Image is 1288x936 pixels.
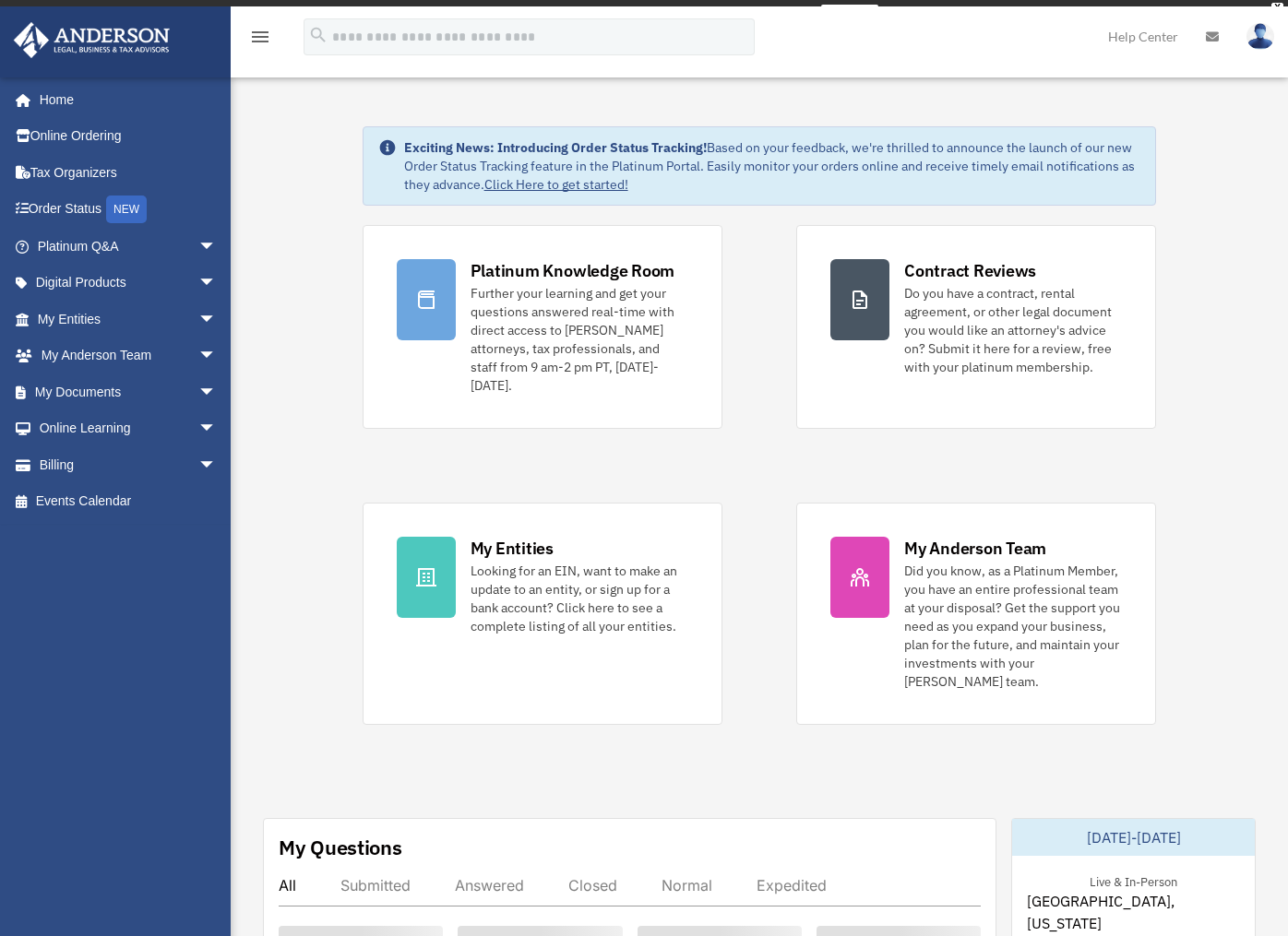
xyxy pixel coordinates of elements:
[340,876,411,895] div: Submitted
[1075,871,1192,890] div: Live & In-Person
[410,5,813,27] div: Get a chance to win 6 months of Platinum for free just by filling out this
[1271,3,1283,14] div: close
[198,265,235,302] span: arrow_drop_down
[904,284,1122,376] div: Do you have a contract, rental agreement, or other legal document you would like an attorney's ad...
[1012,819,1255,856] div: [DATE]-[DATE]
[471,537,554,560] div: My Entities
[484,176,628,193] a: Click Here to get started!
[198,228,235,266] span: arrow_drop_down
[471,562,688,635] div: Looking for an EIN, want to make an update to an entity, or sign up for a bank account? Click her...
[904,562,1122,691] div: Did you know, as a Platinum Member, you have an entire professional team at your disposal? Get th...
[404,138,1141,194] div: Based on your feedback, we're thrilled to announce the launch of our new Order Status Tracking fe...
[198,301,235,338] span: arrow_drop_down
[249,26,271,48] i: menu
[13,228,244,265] a: Platinum Q&Aarrow_drop_down
[1027,890,1240,934] span: [GEOGRAPHIC_DATA], [US_STATE]
[13,446,244,483] a: Billingarrow_drop_down
[13,265,244,302] a: Digital Productsarrow_drop_down
[821,5,878,27] a: survey
[662,876,712,895] div: Normal
[363,503,722,725] a: My Entities Looking for an EIN, want to make an update to an entity, or sign up for a bank accoun...
[13,118,244,155] a: Online Ordering
[13,81,235,118] a: Home
[106,195,147,223] div: NEW
[904,259,1036,282] div: Contract Reviews
[13,338,244,374] a: My Anderson Teamarrow_drop_down
[455,876,524,895] div: Answered
[279,834,402,861] div: My Questions
[13,191,244,229] a: Order StatusNEW
[13,410,244,447] a: Online Learningarrow_drop_down
[471,259,675,282] div: Platinum Knowledge Room
[796,503,1156,725] a: My Anderson Team Did you know, as a Platinum Member, you have an entire professional team at your...
[279,876,296,895] div: All
[8,22,175,58] img: Anderson Advisors Platinum Portal
[796,225,1156,429] a: Contract Reviews Do you have a contract, rental agreement, or other legal document you would like...
[13,301,244,338] a: My Entitiesarrow_drop_down
[13,154,244,191] a: Tax Organizers
[904,537,1046,560] div: My Anderson Team
[198,446,235,484] span: arrow_drop_down
[198,338,235,375] span: arrow_drop_down
[249,32,271,48] a: menu
[1246,23,1274,50] img: User Pic
[471,284,688,395] div: Further your learning and get your questions answered real-time with direct access to [PERSON_NAM...
[404,139,707,156] strong: Exciting News: Introducing Order Status Tracking!
[757,876,827,895] div: Expedited
[363,225,722,429] a: Platinum Knowledge Room Further your learning and get your questions answered real-time with dire...
[13,483,244,520] a: Events Calendar
[13,373,244,410] a: My Documentsarrow_drop_down
[568,876,617,895] div: Closed
[198,373,235,411] span: arrow_drop_down
[198,410,235,448] span: arrow_drop_down
[308,25,328,45] i: search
